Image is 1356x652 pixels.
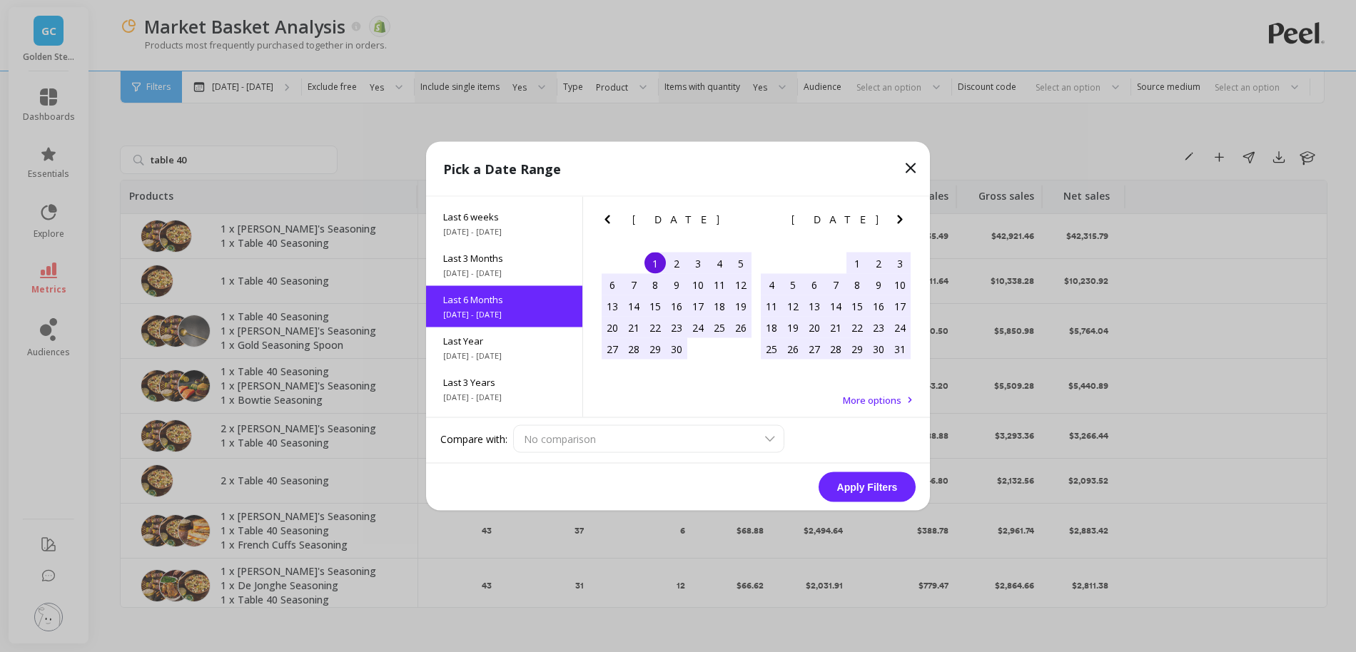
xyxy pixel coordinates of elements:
div: Choose Wednesday, May 28th, 2025 [825,338,846,360]
span: [DATE] - [DATE] [443,350,565,362]
div: Choose Wednesday, April 23rd, 2025 [666,317,687,338]
div: Choose Thursday, May 29th, 2025 [846,338,868,360]
span: [DATE] [632,214,722,225]
div: Choose Saturday, May 24th, 2025 [889,317,911,338]
span: Last 3 Years [443,376,565,389]
div: Choose Saturday, April 26th, 2025 [730,317,752,338]
div: month 2025-05 [761,253,911,360]
span: [DATE] - [DATE] [443,392,565,403]
div: Choose Wednesday, May 21st, 2025 [825,317,846,338]
div: Choose Saturday, May 17th, 2025 [889,295,911,317]
div: Choose Tuesday, April 29th, 2025 [644,338,666,360]
div: Choose Thursday, May 1st, 2025 [846,253,868,274]
label: Compare with: [440,432,507,446]
div: Choose Tuesday, May 27th, 2025 [804,338,825,360]
div: Choose Friday, May 9th, 2025 [868,274,889,295]
div: Choose Tuesday, May 6th, 2025 [804,274,825,295]
div: Choose Sunday, May 11th, 2025 [761,295,782,317]
div: Choose Saturday, April 19th, 2025 [730,295,752,317]
span: Last 6 weeks [443,210,565,223]
div: Choose Tuesday, April 22nd, 2025 [644,317,666,338]
div: Choose Sunday, April 13th, 2025 [602,295,623,317]
span: [DATE] [791,214,881,225]
div: Choose Saturday, April 12th, 2025 [730,274,752,295]
div: Choose Thursday, April 3rd, 2025 [687,253,709,274]
div: Choose Friday, May 2nd, 2025 [868,253,889,274]
button: Next Month [732,211,755,234]
div: Choose Tuesday, April 15th, 2025 [644,295,666,317]
div: Choose Monday, May 12th, 2025 [782,295,804,317]
div: Choose Monday, May 5th, 2025 [782,274,804,295]
div: Choose Saturday, May 3rd, 2025 [889,253,911,274]
div: Choose Monday, April 28th, 2025 [623,338,644,360]
span: Last 3 Months [443,252,565,265]
div: Choose Sunday, May 4th, 2025 [761,274,782,295]
div: Choose Wednesday, April 16th, 2025 [666,295,687,317]
div: Choose Saturday, May 31st, 2025 [889,338,911,360]
span: [DATE] - [DATE] [443,309,565,320]
button: Apply Filters [819,472,916,502]
div: Choose Thursday, May 8th, 2025 [846,274,868,295]
div: Choose Wednesday, May 14th, 2025 [825,295,846,317]
div: Choose Monday, May 19th, 2025 [782,317,804,338]
div: Choose Tuesday, May 13th, 2025 [804,295,825,317]
div: Choose Wednesday, April 9th, 2025 [666,274,687,295]
div: Choose Friday, April 25th, 2025 [709,317,730,338]
div: Choose Tuesday, April 8th, 2025 [644,274,666,295]
div: Choose Sunday, April 6th, 2025 [602,274,623,295]
div: Choose Saturday, May 10th, 2025 [889,274,911,295]
div: Choose Monday, April 14th, 2025 [623,295,644,317]
div: Choose Friday, April 18th, 2025 [709,295,730,317]
div: Choose Friday, May 30th, 2025 [868,338,889,360]
div: Choose Friday, April 11th, 2025 [709,274,730,295]
div: Choose Thursday, May 22nd, 2025 [846,317,868,338]
div: Choose Sunday, April 27th, 2025 [602,338,623,360]
div: Choose Thursday, April 17th, 2025 [687,295,709,317]
button: Previous Month [758,211,781,234]
div: Choose Friday, April 4th, 2025 [709,253,730,274]
div: Choose Sunday, May 25th, 2025 [761,338,782,360]
div: Choose Wednesday, April 2nd, 2025 [666,253,687,274]
div: Choose Thursday, April 24th, 2025 [687,317,709,338]
div: Choose Thursday, May 15th, 2025 [846,295,868,317]
div: Choose Friday, May 16th, 2025 [868,295,889,317]
button: Next Month [891,211,914,234]
span: [DATE] - [DATE] [443,268,565,279]
div: Choose Saturday, April 5th, 2025 [730,253,752,274]
div: Choose Monday, April 7th, 2025 [623,274,644,295]
div: Choose Tuesday, May 20th, 2025 [804,317,825,338]
p: Pick a Date Range [443,159,561,179]
button: Previous Month [599,211,622,234]
span: [DATE] - [DATE] [443,226,565,238]
div: Choose Sunday, April 20th, 2025 [602,317,623,338]
div: Choose Friday, May 23rd, 2025 [868,317,889,338]
div: Choose Monday, May 26th, 2025 [782,338,804,360]
span: Last 6 Months [443,293,565,306]
span: Last Year [443,335,565,347]
div: Choose Wednesday, April 30th, 2025 [666,338,687,360]
div: Choose Sunday, May 18th, 2025 [761,317,782,338]
div: Choose Thursday, April 10th, 2025 [687,274,709,295]
div: month 2025-04 [602,253,752,360]
span: More options [843,394,901,407]
div: Choose Tuesday, April 1st, 2025 [644,253,666,274]
div: Choose Wednesday, May 7th, 2025 [825,274,846,295]
div: Choose Monday, April 21st, 2025 [623,317,644,338]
